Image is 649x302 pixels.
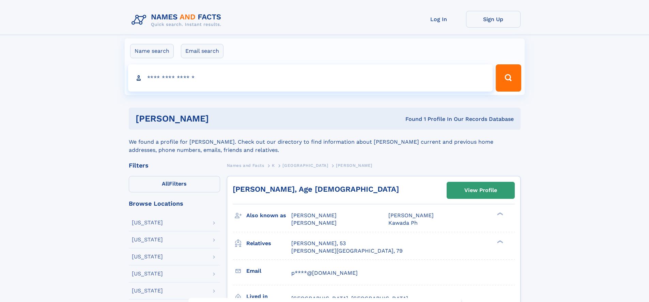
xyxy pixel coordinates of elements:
[388,220,418,226] span: Kawada Ph
[132,220,163,225] div: [US_STATE]
[129,162,220,169] div: Filters
[233,185,399,193] a: [PERSON_NAME], Age [DEMOGRAPHIC_DATA]
[412,11,466,28] a: Log In
[307,115,514,123] div: Found 1 Profile In Our Records Database
[495,212,504,216] div: ❯
[291,212,337,219] span: [PERSON_NAME]
[282,161,328,170] a: [GEOGRAPHIC_DATA]
[227,161,264,170] a: Names and Facts
[181,44,223,58] label: Email search
[162,180,169,187] span: All
[132,288,163,293] div: [US_STATE]
[132,271,163,276] div: [US_STATE]
[495,239,504,244] div: ❯
[388,212,434,219] span: [PERSON_NAME]
[246,210,291,221] h3: Also known as
[272,163,275,168] span: K
[129,176,220,192] label: Filters
[496,64,521,92] button: Search Button
[129,130,521,154] div: We found a profile for [PERSON_NAME]. Check out our directory to find information about [PERSON_N...
[246,238,291,249] h3: Relatives
[272,161,275,170] a: K
[291,220,337,226] span: [PERSON_NAME]
[129,201,220,207] div: Browse Locations
[336,163,372,168] span: [PERSON_NAME]
[246,265,291,277] h3: Email
[466,11,521,28] a: Sign Up
[447,182,514,198] a: View Profile
[464,182,497,198] div: View Profile
[291,295,408,302] span: [GEOGRAPHIC_DATA], [GEOGRAPHIC_DATA]
[132,254,163,259] div: [US_STATE]
[291,247,403,255] a: [PERSON_NAME][GEOGRAPHIC_DATA], 79
[130,44,174,58] label: Name search
[128,64,493,92] input: search input
[136,114,307,123] h1: [PERSON_NAME]
[129,11,227,29] img: Logo Names and Facts
[291,240,346,247] a: [PERSON_NAME], 53
[132,237,163,242] div: [US_STATE]
[282,163,328,168] span: [GEOGRAPHIC_DATA]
